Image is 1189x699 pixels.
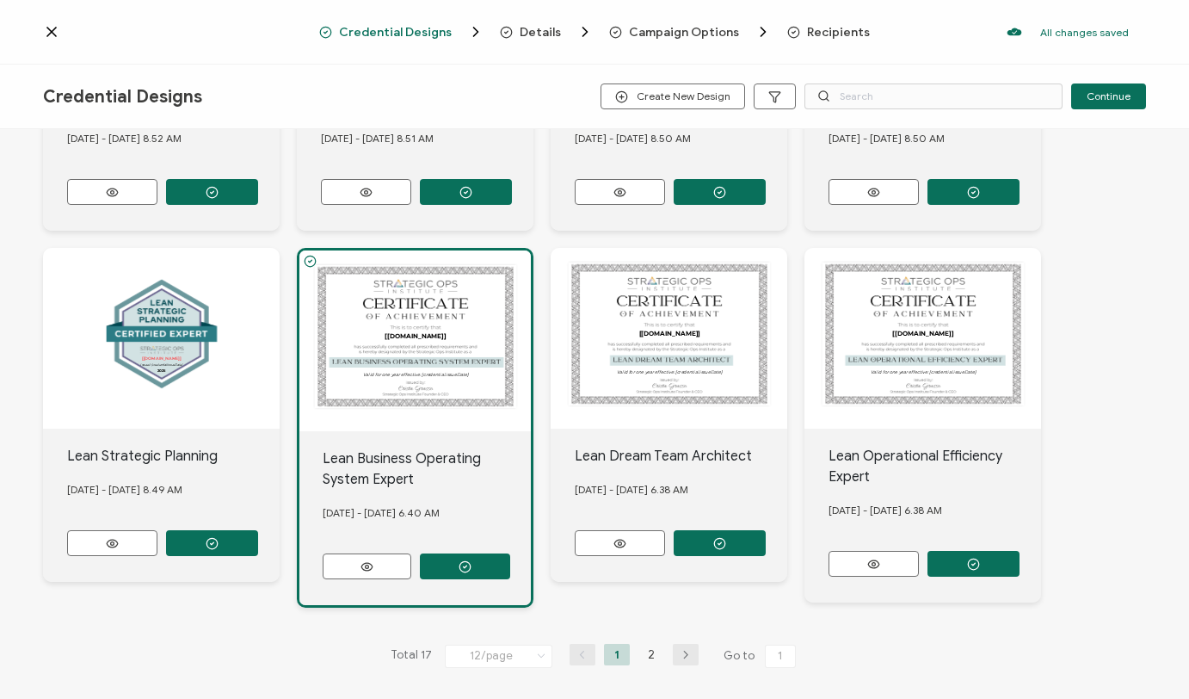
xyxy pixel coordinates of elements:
[445,645,552,668] input: Select
[575,115,788,162] div: [DATE] - [DATE] 8.50 AM
[829,446,1042,487] div: Lean Operational Efficiency Expert
[67,115,280,162] div: [DATE] - [DATE] 8.52 AM
[67,467,280,513] div: [DATE] - [DATE] 8.49 AM
[604,644,630,665] li: 1
[629,26,739,39] span: Campaign Options
[894,504,1189,699] iframe: Chat Widget
[829,115,1042,162] div: [DATE] - [DATE] 8.50 AM
[829,487,1042,534] div: [DATE] - [DATE] 6.38 AM
[615,90,730,103] span: Create New Design
[807,26,870,39] span: Recipients
[520,26,561,39] span: Details
[319,23,870,40] div: Breadcrumb
[323,490,531,536] div: [DATE] - [DATE] 6.40 AM
[321,115,534,162] div: [DATE] - [DATE] 8.51 AM
[1040,26,1129,39] p: All changes saved
[609,23,772,40] span: Campaign Options
[1071,84,1146,109] button: Continue
[339,26,452,39] span: Credential Designs
[601,84,745,109] button: Create New Design
[500,23,594,40] span: Details
[575,446,788,467] div: Lean Dream Team Architect
[43,86,202,108] span: Credential Designs
[724,644,799,668] span: Go to
[319,23,484,40] span: Credential Designs
[391,644,432,668] span: Total 17
[787,26,870,39] span: Recipients
[67,446,280,467] div: Lean Strategic Planning
[323,448,531,490] div: Lean Business Operating System Expert
[575,467,788,513] div: [DATE] - [DATE] 6.38 AM
[1087,91,1130,102] span: Continue
[804,84,1063,109] input: Search
[638,644,664,665] li: 2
